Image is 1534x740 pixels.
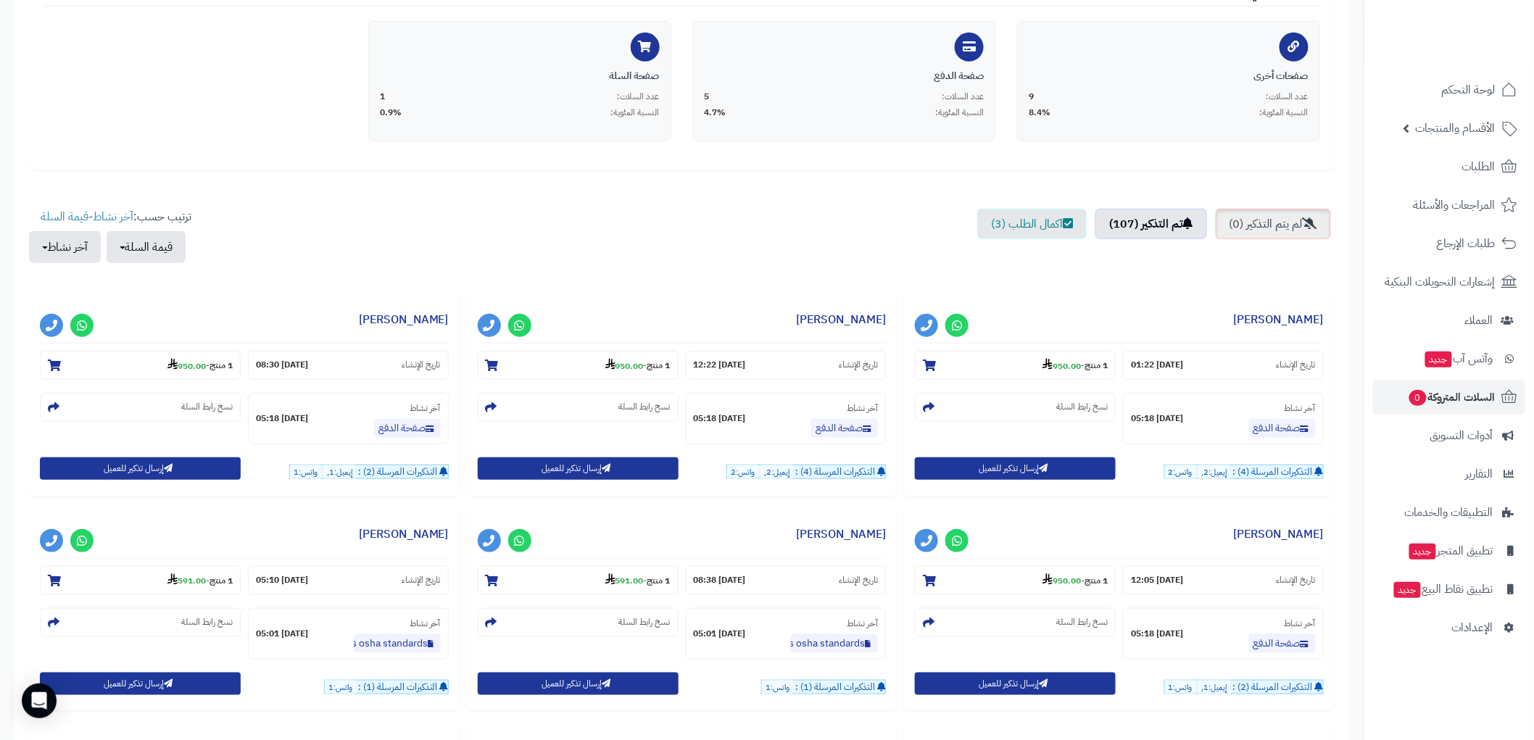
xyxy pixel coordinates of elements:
[167,359,206,373] strong: 950.00
[1085,359,1108,373] strong: 1 منتج
[1085,574,1108,587] strong: 1 منتج
[694,359,746,371] strong: [DATE] 12:22
[29,209,191,263] ul: ترتيب حسب: -
[1042,574,1081,587] strong: 950.00
[694,412,746,425] strong: [DATE] 05:18
[374,419,441,438] a: صفحة الدفع
[1056,616,1108,628] small: نسخ رابط السلة
[1373,72,1525,107] a: لوحة التحكم
[1373,418,1525,453] a: أدوات التسويق
[1029,91,1034,103] span: 9
[977,209,1087,239] a: اكمال الطلب (3)
[40,608,241,637] section: نسخ رابط السلة
[107,231,186,263] button: قيمة السلة
[1425,352,1452,367] span: جديد
[915,673,1116,695] button: إرسال تذكير للعميل
[1465,310,1493,330] span: العملاء
[619,401,671,413] small: نسخ رابط السلة
[354,634,441,653] a: occupational safety and health courses osha standards
[1216,209,1331,239] a: لم يتم التذكير (0)
[40,351,241,380] section: 1 منتج-950.00
[359,525,449,543] a: [PERSON_NAME]
[1373,265,1525,299] a: إشعارات التحويلات البنكية
[1233,465,1313,478] span: التذكيرات المرسلة (4) :
[40,457,241,480] button: إرسال تذكير للعميل
[1131,359,1183,371] strong: [DATE] 01:22
[1373,533,1525,568] a: تطبيق المتجرجديد
[839,359,878,371] small: تاريخ الإنشاء
[796,525,886,543] a: [PERSON_NAME]
[839,574,878,586] small: تاريخ الإنشاء
[1165,680,1196,695] span: واتس:1
[1373,149,1525,184] a: الطلبات
[410,617,441,630] small: آخر نشاط
[705,91,710,103] span: 5
[795,680,875,694] span: التذكيرات المرسلة (1) :
[1131,628,1183,640] strong: [DATE] 05:18
[915,566,1116,595] section: 1 منتج-950.00
[915,393,1116,422] section: نسخ رابط السلة
[1260,107,1309,119] span: النسبة المئوية:
[791,634,878,653] a: occupational safety and health courses osha standards
[942,91,984,103] span: عدد السلات:
[1249,634,1316,653] a: صفحة الدفع
[1198,680,1231,695] span: إيميل:1,
[181,616,233,628] small: نسخ رابط السلة
[1373,380,1525,415] a: السلات المتروكة0
[325,680,356,695] span: واتس:1
[181,401,233,413] small: نسخ رابط السلة
[1131,574,1183,586] strong: [DATE] 12:05
[167,574,206,587] strong: 591.00
[605,574,644,587] strong: 591.00
[1233,680,1313,694] span: التذكيرات المرسلة (2) :
[1437,233,1496,254] span: طلبات الإرجاع
[1424,349,1493,369] span: وآتس آب
[1165,465,1196,480] span: واتس:2
[1056,401,1108,413] small: نسخ رابط السلة
[1393,579,1493,599] span: تطبيق نقاط البيع
[1277,574,1316,586] small: تاريخ الإنشاء
[1373,341,1525,376] a: وآتس آبجديد
[22,683,57,718] div: Open Intercom Messenger
[380,107,402,119] span: 0.9%
[1394,582,1421,598] span: جديد
[478,393,679,422] section: نسخ رابط السلة
[1442,80,1496,100] span: لوحة التحكم
[1095,209,1207,239] a: تم التذكير (107)
[256,412,308,425] strong: [DATE] 05:18
[915,457,1116,480] button: إرسال تذكير للعميل
[410,402,441,415] small: آخر نشاط
[618,91,660,103] span: عدد السلات:
[1029,69,1309,83] div: صفحات أخرى
[380,69,660,83] div: صفحة السلة
[358,680,438,694] span: التذكيرات المرسلة (1) :
[1042,573,1108,588] small: -
[847,402,878,415] small: آخر نشاط
[1042,359,1081,373] strong: 950.00
[93,208,133,225] a: آخر نشاط
[359,311,449,328] a: [PERSON_NAME]
[796,311,886,328] a: [PERSON_NAME]
[647,574,671,587] strong: 1 منتج
[1198,465,1231,480] span: إيميل:2,
[1373,226,1525,261] a: طلبات الإرجاع
[1452,618,1493,638] span: الإعدادات
[402,574,441,586] small: تاريخ الإنشاء
[167,573,233,588] small: -
[705,69,984,83] div: صفحة الدفع
[478,608,679,637] section: نسخ رابط السلة
[167,358,233,373] small: -
[605,573,671,588] small: -
[915,351,1116,380] section: 1 منتج-950.00
[1277,359,1316,371] small: تاريخ الإنشاء
[1285,617,1316,630] small: آخر نشاط
[1408,541,1493,561] span: تطبيق المتجر
[1131,412,1183,425] strong: [DATE] 05:18
[1042,358,1108,373] small: -
[323,465,356,480] span: إيميل:1,
[605,358,671,373] small: -
[256,359,308,371] strong: [DATE] 08:30
[811,419,878,438] a: صفحة الدفع
[1285,402,1316,415] small: آخر نشاط
[40,673,241,695] button: إرسال تذكير للعميل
